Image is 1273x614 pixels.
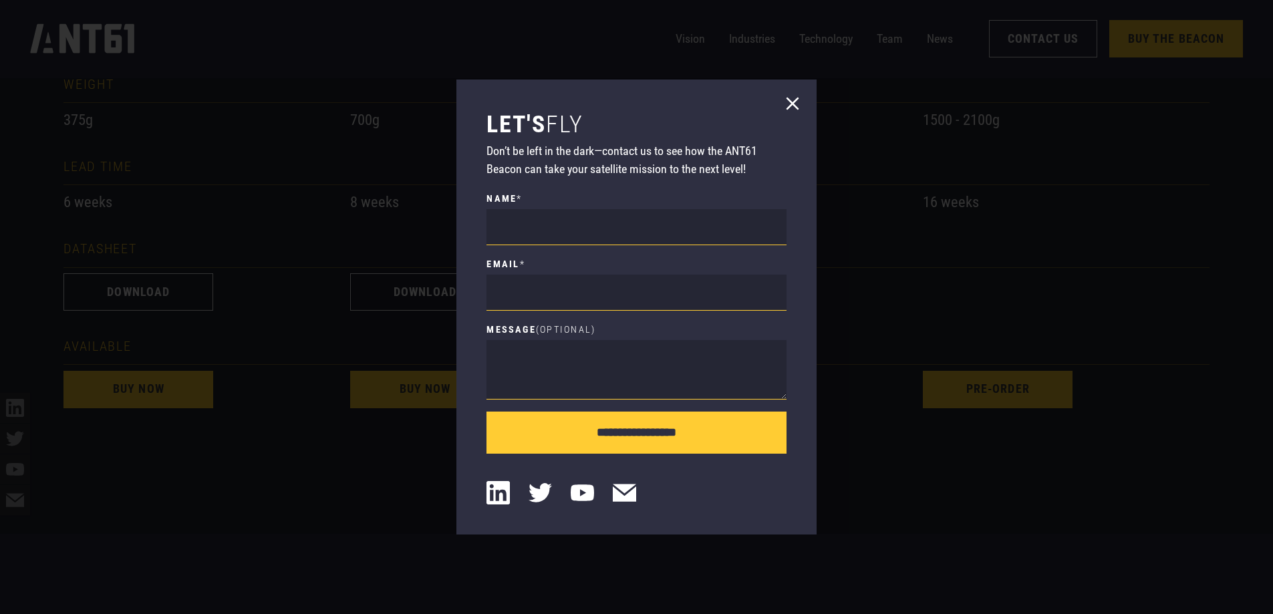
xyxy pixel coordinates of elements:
[486,257,786,272] label: Email
[486,110,786,140] h3: Let's
[486,192,786,206] label: name
[486,192,786,454] form: Medium Beacon - Buy Beacon Contact Form
[546,110,583,138] span: fly
[536,324,595,335] span: (Optional)
[486,142,786,178] p: Don’t be left in the dark—contact us to see how the ANT61 Beacon can take your satellite mission ...
[486,323,786,337] label: Message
